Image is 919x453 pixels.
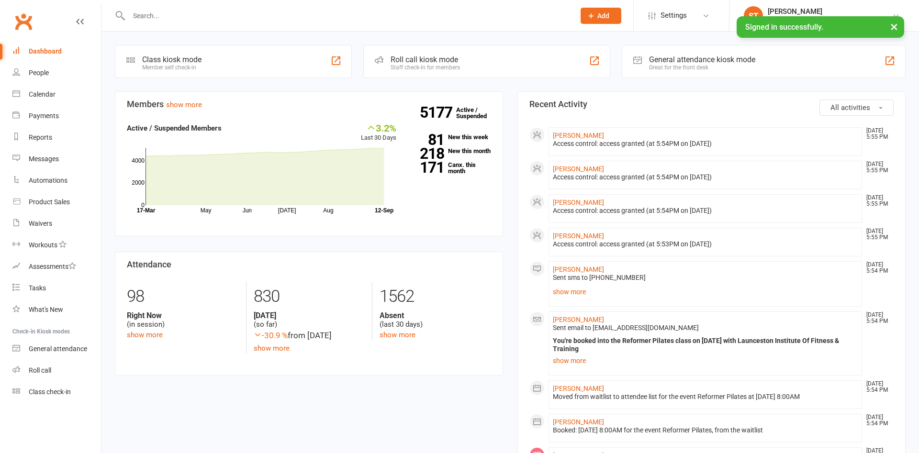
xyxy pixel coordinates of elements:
[12,62,101,84] a: People
[411,146,444,161] strong: 218
[361,122,396,143] div: Last 30 Days
[254,282,365,311] div: 830
[745,22,823,32] span: Signed in successfully.
[553,418,604,426] a: [PERSON_NAME]
[768,7,892,16] div: [PERSON_NAME]
[553,385,604,392] a: [PERSON_NAME]
[166,100,202,109] a: show more
[380,331,415,339] a: show more
[361,122,396,133] div: 3.2%
[12,105,101,127] a: Payments
[29,47,62,55] div: Dashboard
[862,381,893,393] time: [DATE] 5:54 PM
[744,6,763,25] div: ST
[411,160,444,175] strong: 171
[553,265,604,273] a: [PERSON_NAME]
[29,345,87,353] div: General attendance
[12,213,101,234] a: Waivers
[380,311,491,329] div: (last 30 days)
[380,282,491,311] div: 1562
[29,155,59,163] div: Messages
[254,331,288,340] span: -30.9 %
[12,127,101,148] a: Reports
[862,161,893,174] time: [DATE] 5:55 PM
[553,393,858,401] div: Moved from waitlist to attendee list for the event Reformer Pilates at [DATE] 8:00AM
[391,55,460,64] div: Roll call kiosk mode
[127,260,491,269] h3: Attendance
[649,64,755,71] div: Great for the front desk
[12,381,101,403] a: Class kiosk mode
[411,133,444,147] strong: 81
[553,207,858,215] div: Access control: access granted (at 5:54PM on [DATE])
[553,354,858,367] a: show more
[29,366,51,374] div: Roll call
[553,240,858,248] div: Access control: access granted (at 5:53PM on [DATE])
[862,228,893,241] time: [DATE] 5:55 PM
[11,10,35,33] a: Clubworx
[830,103,870,112] span: All activities
[553,132,604,139] a: [PERSON_NAME]
[529,99,894,109] h3: Recent Activity
[254,311,365,329] div: (so far)
[29,112,59,120] div: Payments
[12,360,101,381] a: Roll call
[29,133,52,141] div: Reports
[553,324,699,331] span: Sent email to [EMAIL_ADDRESS][DOMAIN_NAME]
[254,311,365,320] strong: [DATE]
[862,195,893,207] time: [DATE] 5:55 PM
[411,148,491,154] a: 218New this month
[127,311,239,329] div: (in session)
[29,177,67,184] div: Automations
[127,331,163,339] a: show more
[862,128,893,140] time: [DATE] 5:55 PM
[12,299,101,320] a: What's New
[12,191,101,213] a: Product Sales
[862,312,893,324] time: [DATE] 5:54 PM
[420,105,456,120] strong: 5177
[29,241,57,249] div: Workouts
[661,5,687,26] span: Settings
[862,262,893,274] time: [DATE] 5:54 PM
[29,90,56,98] div: Calendar
[553,199,604,206] a: [PERSON_NAME]
[254,344,290,353] a: show more
[12,148,101,170] a: Messages
[29,220,52,227] div: Waivers
[380,311,491,320] strong: Absent
[649,55,755,64] div: General attendance kiosk mode
[142,64,202,71] div: Member self check-in
[127,99,491,109] h3: Members
[12,338,101,360] a: General attendance kiosk mode
[254,329,365,342] div: from [DATE]
[456,99,498,126] a: 5177Active / Suspended
[29,284,46,292] div: Tasks
[553,337,858,353] div: You're booked into the Reformer Pilates class on [DATE] with Launceston Institute Of Fitness & Tr...
[12,234,101,256] a: Workouts
[553,426,858,434] div: Booked: [DATE] 8:00AM for the event Reformer Pilates, from the waitlist
[411,134,491,140] a: 81New this week
[862,414,893,427] time: [DATE] 5:54 PM
[127,282,239,311] div: 98
[391,64,460,71] div: Staff check-in for members
[127,311,239,320] strong: Right Now
[142,55,202,64] div: Class kiosk mode
[126,9,568,22] input: Search...
[29,306,63,313] div: What's New
[12,256,101,277] a: Assessments
[553,316,604,323] a: [PERSON_NAME]
[553,285,858,298] a: show more
[581,8,621,24] button: Add
[29,198,70,206] div: Product Sales
[885,16,903,37] button: ×
[553,173,858,181] div: Access control: access granted (at 5:54PM on [DATE])
[597,12,609,20] span: Add
[12,41,101,62] a: Dashboard
[553,140,858,148] div: Access control: access granted (at 5:54PM on [DATE])
[553,165,604,173] a: [PERSON_NAME]
[819,99,894,116] button: All activities
[12,170,101,191] a: Automations
[29,69,49,77] div: People
[127,124,222,133] strong: Active / Suspended Members
[12,277,101,299] a: Tasks
[12,84,101,105] a: Calendar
